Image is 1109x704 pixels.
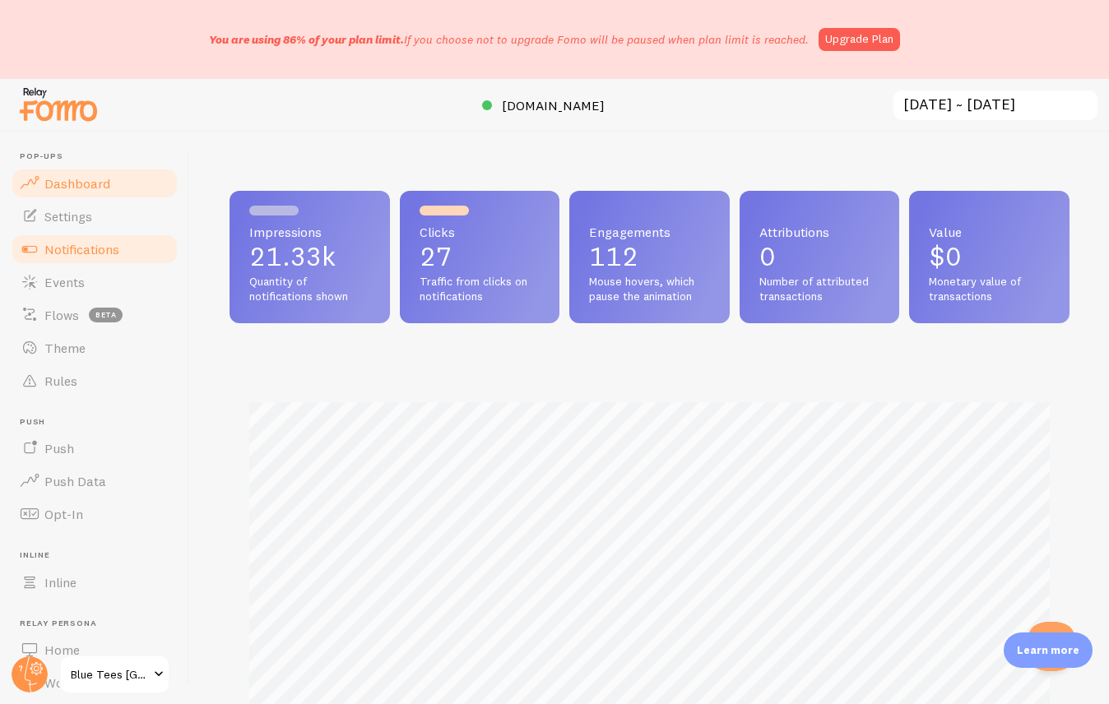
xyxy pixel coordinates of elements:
span: Theme [44,340,86,356]
p: 27 [420,243,541,270]
span: Mouse hovers, which pause the animation [589,275,710,303]
div: Learn more [1004,632,1093,668]
span: Dashboard [44,175,110,192]
span: Opt-In [44,506,83,522]
span: Settings [44,208,92,225]
span: Push [20,417,179,428]
span: Flows [44,307,79,323]
a: Events [10,266,179,299]
span: Notifications [44,241,119,257]
span: Events [44,274,85,290]
span: Clicks [420,225,541,239]
span: Attributions [759,225,880,239]
span: Impressions [249,225,370,239]
span: $0 [929,240,962,272]
span: Value [929,225,1050,239]
span: Number of attributed transactions [759,275,880,303]
a: Settings [10,200,179,233]
span: Traffic from clicks on notifications [420,275,541,303]
p: 21.33k [249,243,370,270]
a: Push Data [10,465,179,498]
p: Learn more [1017,642,1079,658]
a: Opt-In [10,498,179,530]
a: Flows beta [10,299,179,331]
span: Push [44,440,74,456]
span: Home [44,641,80,658]
a: Theme [10,331,179,364]
p: 0 [759,243,880,270]
span: Pop-ups [20,151,179,162]
span: Monetary value of transactions [929,275,1050,303]
iframe: Help Scout Beacon - Open [1027,622,1076,671]
p: If you choose not to upgrade Fomo will be paused when plan limit is reached. [209,31,809,48]
a: Inline [10,566,179,599]
span: Engagements [589,225,710,239]
span: Inline [20,550,179,561]
span: Quantity of notifications shown [249,275,370,303]
span: beta [89,308,123,322]
span: Relay Persona [20,618,179,629]
a: Upgrade Plan [819,28,900,51]
a: Home [10,633,179,666]
span: Rules [44,373,77,389]
span: You are using 86% of your plan limit. [209,32,404,47]
span: Blue Tees [GEOGRAPHIC_DATA] [71,665,149,684]
span: Push Data [44,473,106,489]
a: Rules [10,364,179,397]
a: Blue Tees [GEOGRAPHIC_DATA] [59,655,170,694]
p: 112 [589,243,710,270]
a: Push [10,432,179,465]
img: fomo-relay-logo-orange.svg [17,83,100,125]
a: Notifications [10,233,179,266]
a: Dashboard [10,167,179,200]
span: Inline [44,574,77,591]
